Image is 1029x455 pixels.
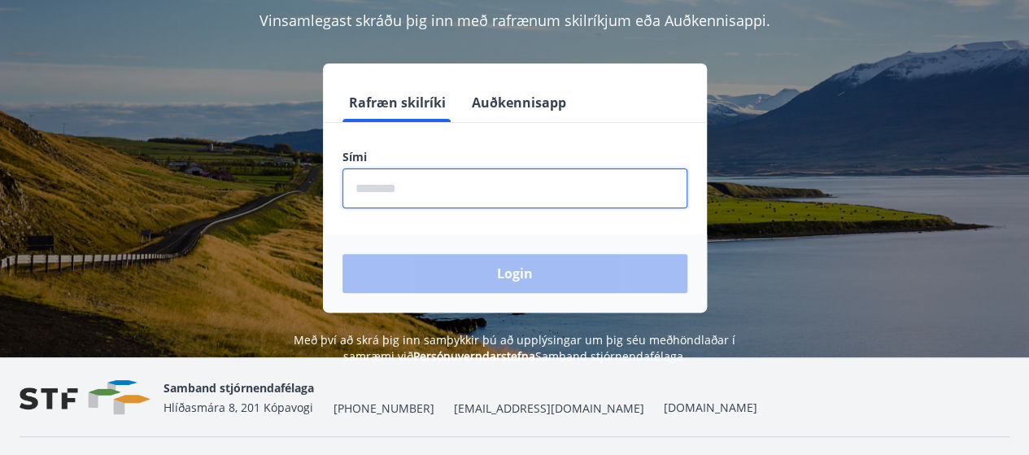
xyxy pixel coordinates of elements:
[259,11,770,30] span: Vinsamlegast skráðu þig inn með rafrænum skilríkjum eða Auðkennisappi.
[294,332,735,364] span: Með því að skrá þig inn samþykkir þú að upplýsingar um þig séu meðhöndlaðar í samræmi við Samband...
[465,83,573,122] button: Auðkennisapp
[454,400,644,417] span: [EMAIL_ADDRESS][DOMAIN_NAME]
[664,400,757,415] a: [DOMAIN_NAME]
[20,380,150,415] img: vjCaq2fThgY3EUYqSgpjEiBg6WP39ov69hlhuPVN.png
[413,348,535,364] a: Persónuverndarstefna
[334,400,434,417] span: [PHONE_NUMBER]
[342,83,452,122] button: Rafræn skilríki
[164,380,314,396] span: Samband stjórnendafélaga
[342,149,687,165] label: Sími
[164,400,313,415] span: Hlíðasmára 8, 201 Kópavogi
